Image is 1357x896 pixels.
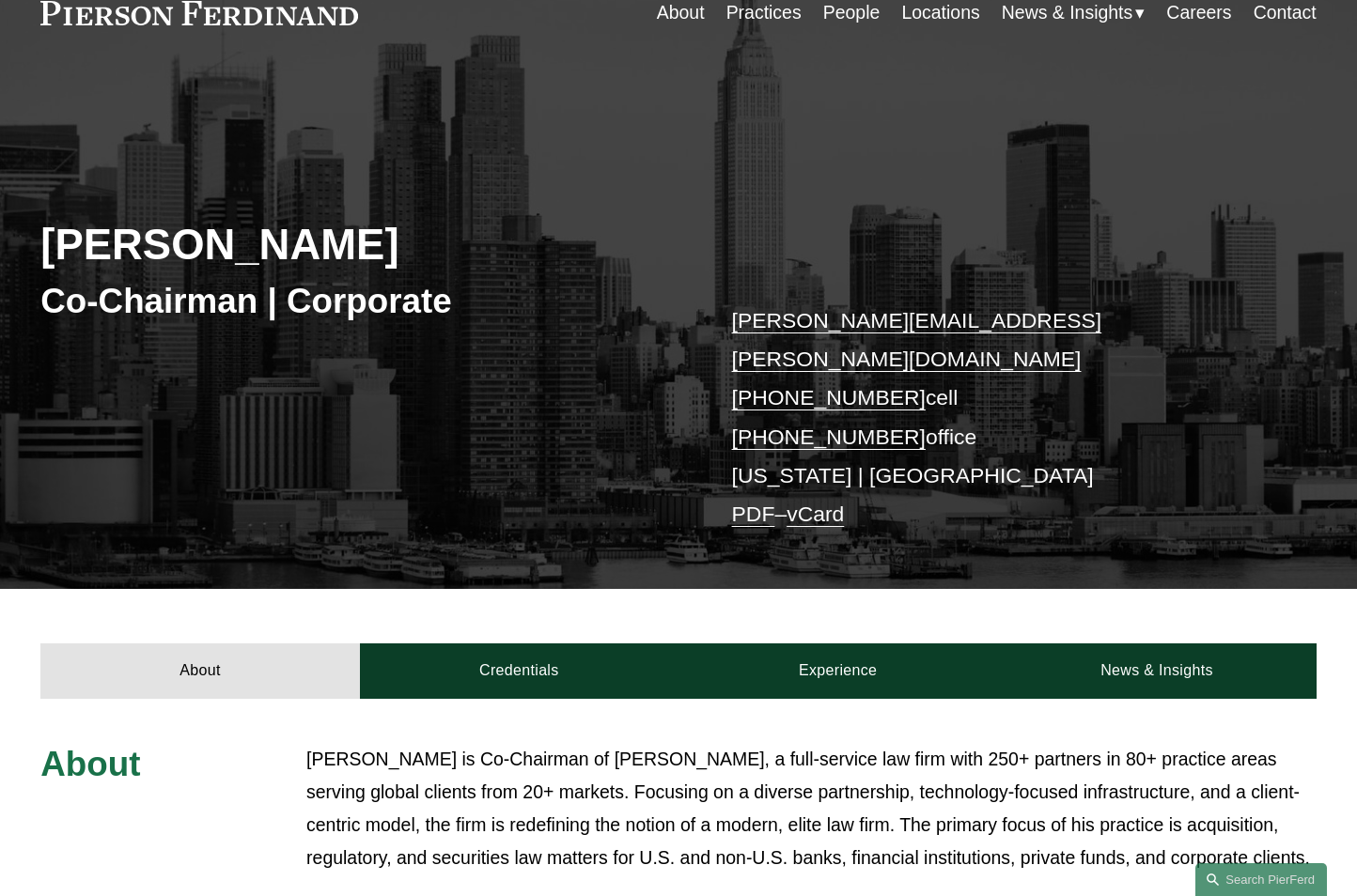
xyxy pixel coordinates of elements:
a: [PERSON_NAME][EMAIL_ADDRESS][PERSON_NAME][DOMAIN_NAME] [732,308,1102,371]
a: PDF [732,502,775,526]
p: cell office [US_STATE] | [GEOGRAPHIC_DATA] – [732,301,1264,534]
p: [PERSON_NAME] is Co-Chairman of [PERSON_NAME], a full-service law firm with 250+ partners in 80+ ... [306,743,1317,874]
span: About [40,745,140,783]
h3: Co-Chairman | Corporate [40,280,678,323]
a: News & Insights [997,643,1316,698]
a: Experience [678,643,997,698]
a: About [40,643,359,698]
a: [PHONE_NUMBER] [732,425,926,449]
a: Search this site [1195,863,1327,896]
h2: [PERSON_NAME] [40,219,678,270]
a: Credentials [360,643,678,698]
a: [PHONE_NUMBER] [732,385,926,409]
a: vCard [787,502,844,526]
